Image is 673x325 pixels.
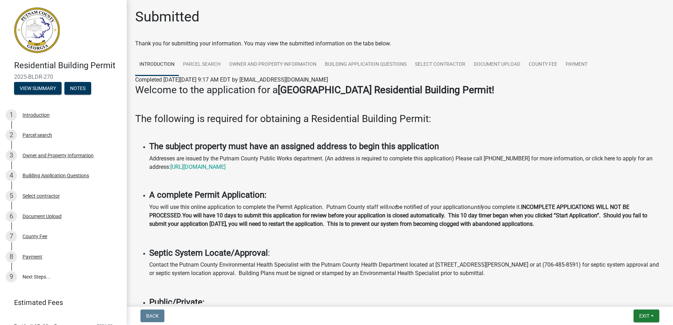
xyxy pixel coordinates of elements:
h4: Residential Building Permit [14,60,121,71]
a: Building Application Questions [321,53,411,76]
span: Back [146,313,159,319]
a: Estimated Fees [6,295,115,310]
div: Building Application Questions [23,173,89,178]
strong: [GEOGRAPHIC_DATA] Residential Building Permit! [278,84,494,96]
div: Parcel search [23,133,52,138]
a: Payment [561,53,592,76]
button: Notes [64,82,91,95]
div: 1 [6,109,17,121]
div: County Fee [23,234,47,239]
div: 2 [6,129,17,141]
h1: Submitted [135,8,200,25]
div: Owner and Property Information [23,153,94,158]
i: until [471,204,482,210]
div: 7 [6,231,17,242]
div: 5 [6,190,17,202]
strong: Septic System Locate/Approval [149,248,268,258]
strong: Public/Private: [149,297,205,307]
button: View Summary [14,82,62,95]
wm-modal-confirm: Notes [64,86,91,91]
div: 6 [6,211,17,222]
a: Document Upload [470,53,524,76]
a: Owner and Property Information [225,53,321,76]
div: Document Upload [23,214,62,219]
h3: Welcome to the application for a [135,84,665,96]
p: Addresses are issued by the Putnam County Public Works department. (An address is required to com... [149,154,665,171]
span: 2025-BLDR-270 [14,74,113,80]
div: Select contractor [23,193,60,198]
i: not [388,204,396,210]
a: Introduction [135,53,179,76]
wm-modal-confirm: Summary [14,86,62,91]
strong: You will have 10 days to submit this application for review before your application is closed aut... [149,212,647,227]
div: Payment [23,254,42,259]
div: 4 [6,170,17,181]
div: 9 [6,271,17,282]
img: Putnam County, Georgia [14,7,60,53]
a: Select contractor [411,53,470,76]
div: Introduction [23,113,50,117]
strong: INCOMPLETE APPLICATIONS WILL NOT BE PROCESSED [149,204,629,219]
a: County Fee [524,53,561,76]
div: Thank you for submitting your information. You may view the submitted information on the tabs below. [135,39,665,48]
p: Contact the Putnam County Environmental Health Specialist with the Putnam County Health Departmen... [149,261,665,278]
strong: The subject property must have an assigned address to begin this application [149,141,439,151]
span: Exit [639,313,649,319]
button: Exit [634,310,659,322]
button: Back [140,310,164,322]
span: Completed [DATE][DATE] 9:17 AM EDT by [EMAIL_ADDRESS][DOMAIN_NAME] [135,76,328,83]
h4: : [149,248,665,258]
a: [URL][DOMAIN_NAME] [170,164,226,170]
strong: A complete Permit Application: [149,190,266,200]
h3: The following is required for obtaining a Residential Building Permit: [135,113,665,125]
p: You will use this online application to complete the Permit Application. Putnam County staff will... [149,203,665,228]
div: 8 [6,251,17,262]
a: Parcel search [179,53,225,76]
div: 3 [6,150,17,161]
